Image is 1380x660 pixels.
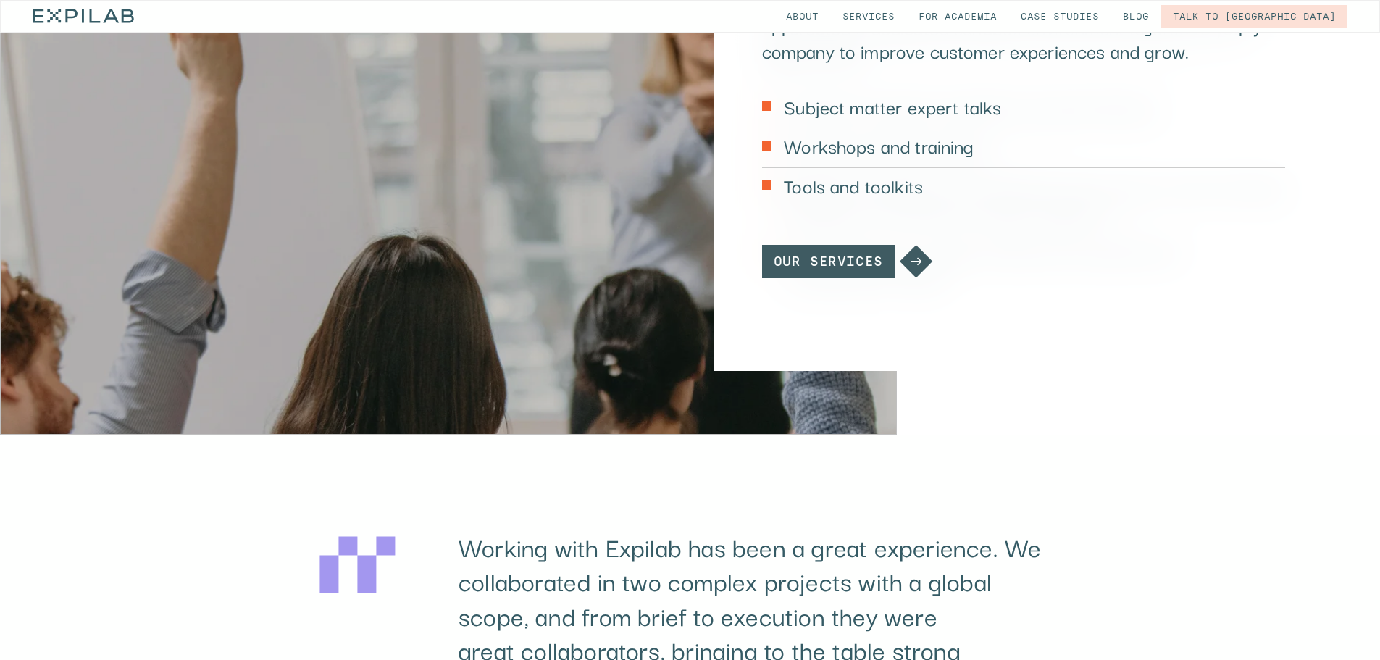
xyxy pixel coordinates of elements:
a: Services [831,5,906,28]
a: home [33,1,134,32]
a: Case-studies [1009,5,1111,28]
a: Our services [762,245,928,278]
p: Subject matter expert talks [784,93,1001,120]
a: for Academia [907,5,1008,28]
p: Workshops and training [784,133,974,159]
a: Blog [1111,5,1161,28]
a: About [774,5,830,28]
a: Talk to [GEOGRAPHIC_DATA] [1161,5,1347,28]
p: Tools and toolkits [784,172,923,199]
div: Our services [774,255,883,268]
